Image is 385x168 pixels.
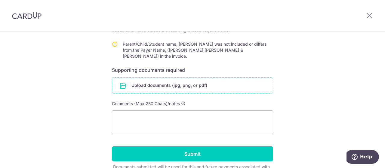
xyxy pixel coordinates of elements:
iframe: Opens a widget where you can find more information [346,150,379,165]
h6: Supporting documents required [112,66,273,74]
input: Submit [112,146,273,161]
span: Parent/Child/Student name, [PERSON_NAME] was not included or differs from the Payer Name, ([PERSO... [123,41,266,59]
span: Comments (Max 250 Chars)/notes [112,101,180,106]
div: Upload documents (jpg, png, or pdf) [112,77,273,93]
img: CardUp [12,12,42,19]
